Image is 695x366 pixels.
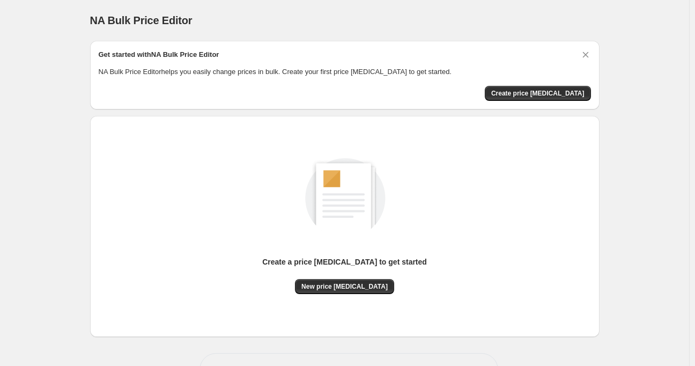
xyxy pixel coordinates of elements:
[90,14,193,26] span: NA Bulk Price Editor
[491,89,585,98] span: Create price [MEDICAL_DATA]
[295,279,394,294] button: New price [MEDICAL_DATA]
[485,86,591,101] button: Create price change job
[262,257,427,267] p: Create a price [MEDICAL_DATA] to get started
[580,49,591,60] button: Dismiss card
[99,67,591,77] p: NA Bulk Price Editor helps you easily change prices in bulk. Create your first price [MEDICAL_DAT...
[99,49,219,60] h2: Get started with NA Bulk Price Editor
[301,282,388,291] span: New price [MEDICAL_DATA]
